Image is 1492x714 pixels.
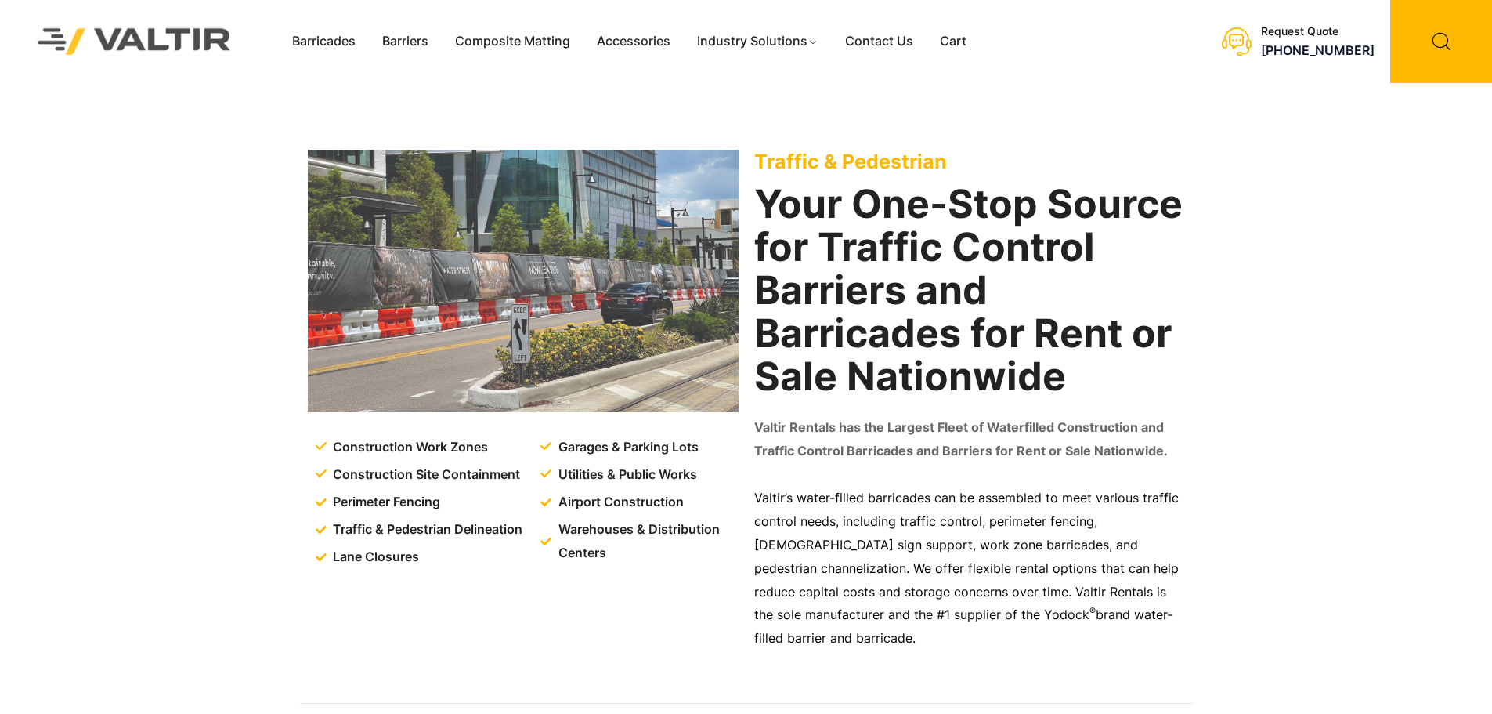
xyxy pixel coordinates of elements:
h2: Your One-Stop Source for Traffic Control Barriers and Barricades for Rent or Sale Nationwide [754,183,1185,398]
span: Warehouses & Distribution Centers [555,518,742,565]
span: Traffic & Pedestrian Delineation [329,518,522,542]
a: Barricades [279,30,369,53]
a: Contact Us [832,30,927,53]
span: Construction Work Zones [329,436,488,459]
p: Traffic & Pedestrian [754,150,1185,173]
span: Utilities & Public Works [555,463,697,487]
span: Lane Closures [329,545,419,569]
a: Cart [927,30,980,53]
a: Accessories [583,30,684,53]
div: Request Quote [1261,25,1375,38]
span: Construction Site Containment [329,463,520,487]
p: Valtir Rentals has the Largest Fleet of Waterfilled Construction and Traffic Control Barricades a... [754,416,1185,463]
img: Valtir Rentals [17,8,251,74]
a: Industry Solutions [684,30,832,53]
sup: ® [1089,605,1096,617]
a: [PHONE_NUMBER] [1261,42,1375,58]
span: Garages & Parking Lots [555,436,699,459]
p: Valtir’s water-filled barricades can be assembled to meet various traffic control needs, includin... [754,487,1185,651]
span: Perimeter Fencing [329,491,440,514]
a: Barriers [369,30,442,53]
span: Airport Construction [555,491,684,514]
a: Composite Matting [442,30,583,53]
